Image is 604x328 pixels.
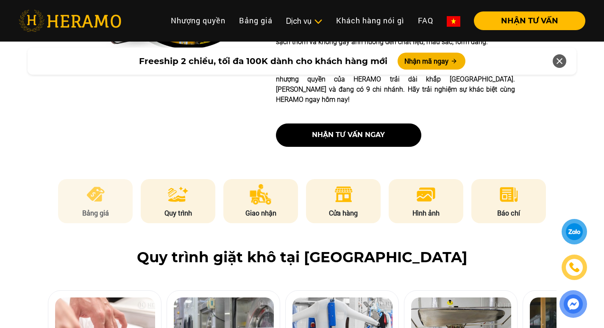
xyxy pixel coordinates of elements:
img: process.png [168,184,188,205]
img: heramo-logo.png [19,10,121,32]
img: store.png [333,184,354,205]
button: Nhận mã ngay [398,53,465,70]
button: NHẬN TƯ VẤN [474,11,585,30]
img: image.png [416,184,436,205]
img: delivery.png [250,184,272,205]
a: FAQ [411,11,440,30]
h2: Quy trình giặt khô tại [GEOGRAPHIC_DATA] [19,249,585,266]
a: Khách hàng nói gì [329,11,411,30]
span: Freeship 2 chiều, tối đa 100K dành cho khách hàng mới [139,55,387,67]
a: Bảng giá [232,11,279,30]
p: Hình ảnh [389,208,463,218]
p: Quy trình [141,208,215,218]
img: vn-flag.png [447,16,460,27]
button: nhận tư vấn ngay [276,123,421,147]
p: Cửa hàng [306,208,381,218]
p: Bảng giá [58,208,133,218]
p: Báo chí [471,208,546,218]
img: pricing.png [85,184,106,205]
a: Nhượng quyền [164,11,232,30]
div: Dịch vụ [286,15,323,27]
p: Giao nhận [223,208,298,218]
a: NHẬN TƯ VẤN [467,17,585,25]
a: phone-icon [563,256,586,279]
img: subToggleIcon [314,17,323,26]
img: news.png [498,184,519,205]
img: phone-icon [570,263,579,272]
